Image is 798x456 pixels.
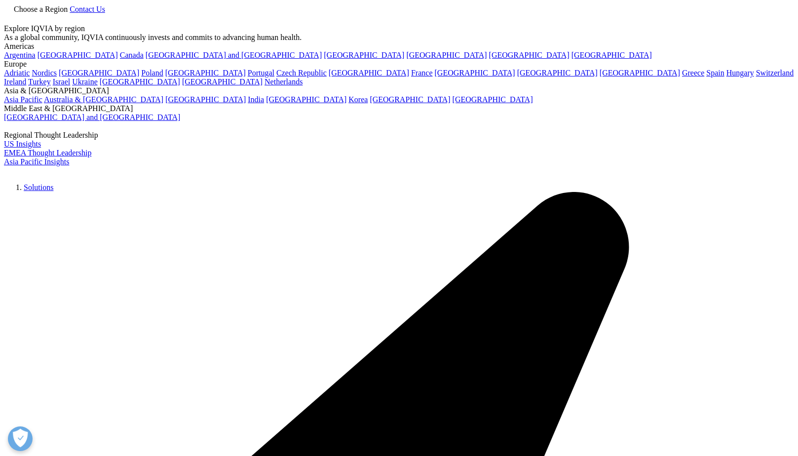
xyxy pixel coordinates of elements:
[8,426,33,451] button: Open Preferences
[329,69,409,77] a: [GEOGRAPHIC_DATA]
[4,95,42,104] a: Asia Pacific
[165,69,246,77] a: [GEOGRAPHIC_DATA]
[141,69,163,77] a: Poland
[4,60,794,69] div: Europe
[4,77,26,86] a: Ireland
[248,95,264,104] a: India
[682,69,704,77] a: Greece
[453,95,533,104] a: [GEOGRAPHIC_DATA]
[4,42,794,51] div: Americas
[38,51,118,59] a: [GEOGRAPHIC_DATA]
[4,157,69,166] a: Asia Pacific Insights
[70,5,105,13] a: Contact Us
[571,51,652,59] a: [GEOGRAPHIC_DATA]
[28,77,51,86] a: Turkey
[600,69,680,77] a: [GEOGRAPHIC_DATA]
[4,149,91,157] a: EMEA Thought Leadership
[248,69,274,77] a: Portugal
[324,51,404,59] a: [GEOGRAPHIC_DATA]
[4,33,794,42] div: As a global community, IQVIA continuously invests and commits to advancing human health.
[24,183,53,191] a: Solutions
[146,51,322,59] a: [GEOGRAPHIC_DATA] and [GEOGRAPHIC_DATA]
[756,69,794,77] a: Switzerland
[44,95,163,104] a: Australia & [GEOGRAPHIC_DATA]
[4,131,794,140] div: Regional Thought Leadership
[59,69,139,77] a: [GEOGRAPHIC_DATA]
[517,69,598,77] a: [GEOGRAPHIC_DATA]
[370,95,450,104] a: [GEOGRAPHIC_DATA]
[348,95,368,104] a: Korea
[489,51,570,59] a: [GEOGRAPHIC_DATA]
[4,113,180,121] a: [GEOGRAPHIC_DATA] and [GEOGRAPHIC_DATA]
[411,69,433,77] a: France
[4,24,794,33] div: Explore IQVIA by region
[4,86,794,95] div: Asia & [GEOGRAPHIC_DATA]
[182,77,263,86] a: [GEOGRAPHIC_DATA]
[276,69,327,77] a: Czech Republic
[726,69,754,77] a: Hungary
[53,77,71,86] a: Israel
[165,95,246,104] a: [GEOGRAPHIC_DATA]
[406,51,487,59] a: [GEOGRAPHIC_DATA]
[435,69,515,77] a: [GEOGRAPHIC_DATA]
[120,51,144,59] a: Canada
[72,77,98,86] a: Ukraine
[706,69,724,77] a: Spain
[4,69,30,77] a: Adriatic
[266,95,346,104] a: [GEOGRAPHIC_DATA]
[4,104,794,113] div: Middle East & [GEOGRAPHIC_DATA]
[265,77,303,86] a: Netherlands
[4,51,36,59] a: Argentina
[14,5,68,13] span: Choose a Region
[4,140,41,148] a: US Insights
[100,77,180,86] a: [GEOGRAPHIC_DATA]
[32,69,57,77] a: Nordics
